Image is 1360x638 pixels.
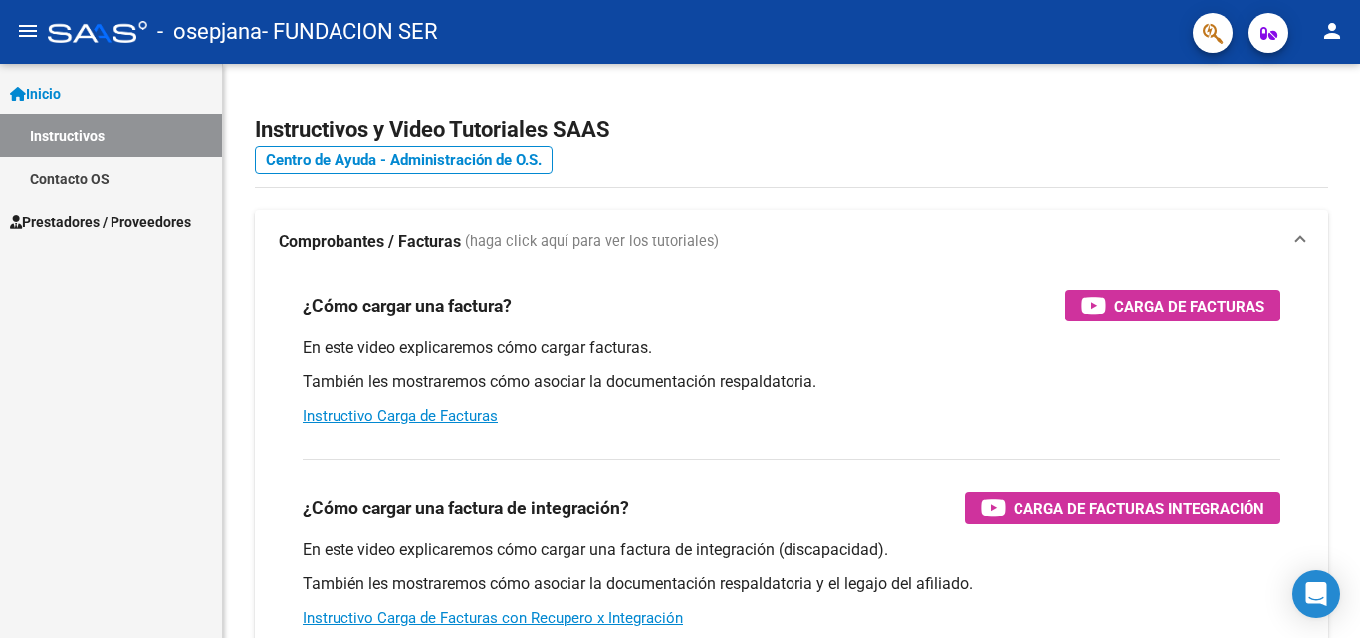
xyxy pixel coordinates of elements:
h3: ¿Cómo cargar una factura de integración? [303,494,629,522]
h3: ¿Cómo cargar una factura? [303,292,512,319]
span: - osepjana [157,10,262,54]
span: Inicio [10,83,61,105]
a: Centro de Ayuda - Administración de O.S. [255,146,553,174]
mat-icon: person [1320,19,1344,43]
p: En este video explicaremos cómo cargar facturas. [303,337,1280,359]
span: Carga de Facturas Integración [1014,496,1264,521]
p: En este video explicaremos cómo cargar una factura de integración (discapacidad). [303,539,1280,561]
a: Instructivo Carga de Facturas con Recupero x Integración [303,609,683,627]
strong: Comprobantes / Facturas [279,231,461,253]
a: Instructivo Carga de Facturas [303,407,498,425]
button: Carga de Facturas [1065,290,1280,321]
button: Carga de Facturas Integración [965,492,1280,524]
mat-icon: menu [16,19,40,43]
span: (haga click aquí para ver los tutoriales) [465,231,719,253]
span: Carga de Facturas [1114,294,1264,319]
span: Prestadores / Proveedores [10,211,191,233]
mat-expansion-panel-header: Comprobantes / Facturas (haga click aquí para ver los tutoriales) [255,210,1328,274]
p: También les mostraremos cómo asociar la documentación respaldatoria. [303,371,1280,393]
div: Open Intercom Messenger [1292,570,1340,618]
p: También les mostraremos cómo asociar la documentación respaldatoria y el legajo del afiliado. [303,573,1280,595]
h2: Instructivos y Video Tutoriales SAAS [255,111,1328,149]
span: - FUNDACION SER [262,10,438,54]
